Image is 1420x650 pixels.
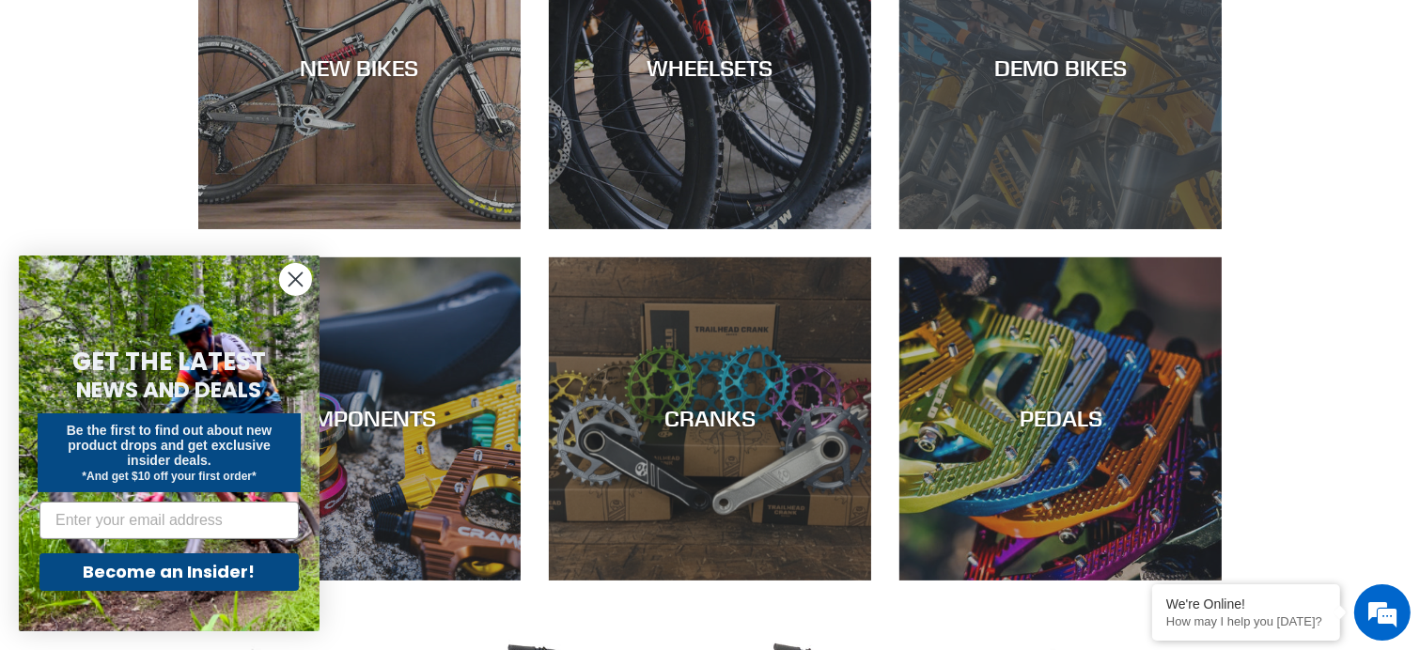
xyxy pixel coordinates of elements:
[198,406,521,433] div: COMPONENTS
[39,502,299,539] input: Enter your email address
[1166,596,1326,611] div: We're Online!
[279,263,312,296] button: Close dialog
[899,406,1222,433] div: PEDALS
[549,257,871,580] a: CRANKS
[77,375,262,405] span: NEWS AND DEALS
[82,470,256,483] span: *And get $10 off your first order*
[549,54,871,82] div: WHEELSETS
[899,54,1222,82] div: DEMO BIKES
[39,553,299,591] button: Become an Insider!
[67,423,273,468] span: Be the first to find out about new product drops and get exclusive insider deals.
[549,406,871,433] div: CRANKS
[198,54,521,82] div: NEW BIKES
[899,257,1222,580] a: PEDALS
[72,345,266,379] span: GET THE LATEST
[1166,614,1326,628] p: How may I help you today?
[198,257,521,580] a: COMPONENTS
